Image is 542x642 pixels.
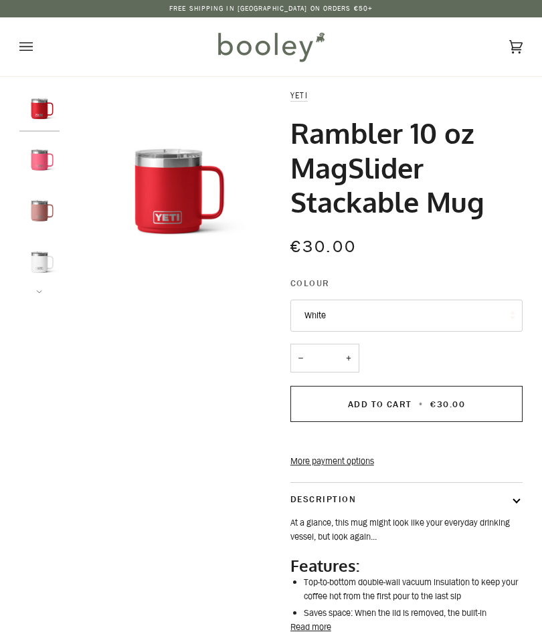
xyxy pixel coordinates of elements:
[290,386,523,422] button: Add to Cart • €30.00
[348,398,412,411] span: Add to Cart
[290,300,523,332] button: White
[290,344,312,372] button: −
[19,17,60,76] button: Open menu
[290,277,330,290] span: Colour
[19,191,60,231] img: Yeti Rambler 10 oz Mug Sandstone Pink - Booley Galway
[212,27,329,66] img: Booley
[290,344,359,372] input: Quantity
[290,556,523,576] h2: Features:
[338,344,359,372] button: +
[290,90,308,101] a: YETI
[290,455,523,468] a: More payment options
[290,235,357,257] span: €30.00
[19,140,60,180] img: Yeti Rambler 10 oz Mug Tropical Pink - Booley Galway
[66,89,271,294] img: Yeti Rambler 10 oz Mug Rescue Red - Booley Galway
[290,483,523,517] button: Description
[19,242,60,282] img: Yeti Rambler 10 oz Mug White - Booley Galway
[290,621,331,634] button: Read more
[290,516,523,544] p: At a glance, this mug might look like your everyday drinking vessel, but look again...
[290,116,513,219] h1: Rambler 10 oz MagSlider Stackable Mug
[304,576,523,603] li: Top-to-bottom double-wall vacuum insulation to keep your coffee hot from the first pour to the la...
[169,3,373,14] p: Free Shipping in [GEOGRAPHIC_DATA] on Orders €50+
[430,398,465,411] span: €30.00
[415,398,428,411] span: •
[304,607,523,620] li: Saves space: When the lid is removed, the built-in
[19,89,60,129] img: Yeti Rambler 10 oz Mug Rescue Red - Booley Galway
